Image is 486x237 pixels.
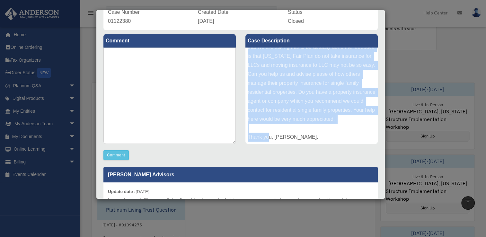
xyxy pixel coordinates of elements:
b: Update date : [108,189,136,194]
small: [DATE] [108,189,149,194]
label: Case Description [245,34,378,48]
div: This question is regarding property insurance for our five single family rental properties in [US... [245,48,378,144]
span: [DATE] [198,18,214,24]
span: Status [288,9,302,15]
label: Comment [103,34,236,48]
p: [PERSON_NAME] Advisors [103,167,378,182]
button: Comment [103,150,129,160]
span: Closed [288,18,304,24]
span: Case Number [108,9,140,15]
span: 01122380 [108,18,131,24]
span: Created Date [198,9,228,15]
